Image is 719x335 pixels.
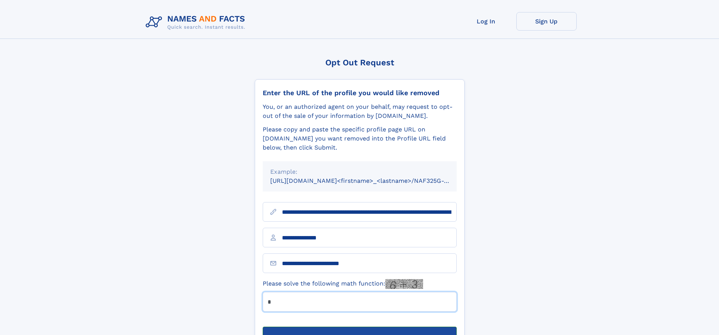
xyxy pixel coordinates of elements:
label: Please solve the following math function: [263,279,423,289]
small: [URL][DOMAIN_NAME]<firstname>_<lastname>/NAF325G-xxxxxxxx [270,177,471,184]
div: Enter the URL of the profile you would like removed [263,89,457,97]
a: Sign Up [516,12,577,31]
div: Please copy and paste the specific profile page URL on [DOMAIN_NAME] you want removed into the Pr... [263,125,457,152]
div: Opt Out Request [255,58,465,67]
div: Example: [270,167,449,176]
img: Logo Names and Facts [143,12,251,32]
div: You, or an authorized agent on your behalf, may request to opt-out of the sale of your informatio... [263,102,457,120]
a: Log In [456,12,516,31]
